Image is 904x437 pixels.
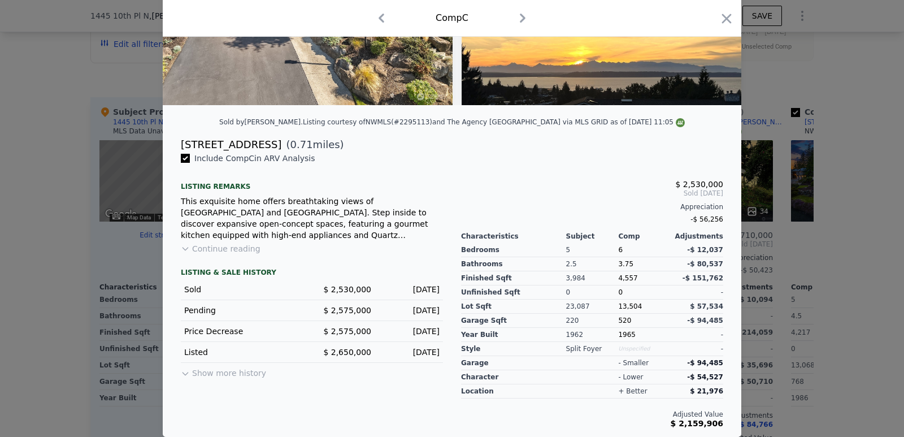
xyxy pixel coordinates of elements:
div: Style [461,342,566,356]
img: NWMLS Logo [676,118,685,127]
div: Unspecified [618,342,671,356]
div: LISTING & SALE HISTORY [181,268,443,279]
div: Price Decrease [184,326,303,337]
div: Lot Sqft [461,300,566,314]
span: 520 [618,317,631,324]
span: -$ 56,256 [690,215,723,223]
div: Adjusted Value [461,410,723,419]
span: $ 2,575,000 [323,327,371,336]
span: -$ 151,762 [683,274,723,282]
span: 4,557 [618,274,637,282]
div: Comp [618,232,671,241]
div: [STREET_ADDRESS] [181,137,281,153]
div: Listed [184,347,303,358]
span: $ 21,976 [690,387,723,395]
div: Unfinished Sqft [461,285,566,300]
span: Include Comp C in ARV Analysis [190,154,320,163]
div: 0 [566,285,619,300]
div: Sold by [PERSON_NAME] . [219,118,303,126]
div: Pending [184,305,303,316]
div: [DATE] [380,326,440,337]
span: -$ 94,485 [687,359,723,367]
div: 220 [566,314,619,328]
span: -$ 12,037 [687,246,723,254]
div: Listing courtesy of NWMLS (#2295113) and The Agency [GEOGRAPHIC_DATA] via MLS GRID as of [DATE] 1... [303,118,685,126]
div: Adjustments [671,232,723,241]
div: Characteristics [461,232,566,241]
span: $ 57,534 [690,302,723,310]
div: Listing remarks [181,173,443,191]
div: Bathrooms [461,257,566,271]
span: $ 2,530,000 [323,285,371,294]
div: This exquisite home offers breathtaking views of [GEOGRAPHIC_DATA] and [GEOGRAPHIC_DATA]. Step in... [181,196,443,241]
div: - smaller [618,358,649,367]
span: 13,504 [618,302,642,310]
div: - [671,328,723,342]
div: - lower [618,373,643,382]
span: 0.71 [290,139,313,150]
div: + better [618,387,647,396]
span: $ 2,159,906 [671,419,723,428]
div: [DATE] [380,347,440,358]
div: 1965 [618,328,671,342]
div: [DATE] [380,305,440,316]
span: $ 2,530,000 [675,180,723,189]
div: location [461,384,566,399]
span: $ 2,650,000 [323,348,371,357]
div: - [671,342,723,356]
span: -$ 80,537 [687,260,723,268]
div: Finished Sqft [461,271,566,285]
div: 23,087 [566,300,619,314]
span: ( miles) [281,137,344,153]
span: Sold [DATE] [461,189,723,198]
div: Comp C [436,11,468,25]
div: Bedrooms [461,243,566,257]
div: 2.5 [566,257,619,271]
div: Sold [184,284,303,295]
span: 0 [618,288,623,296]
div: Garage Sqft [461,314,566,328]
button: Show more history [181,363,266,379]
div: 1962 [566,328,619,342]
div: [DATE] [380,284,440,295]
div: - [671,285,723,300]
div: 5 [566,243,619,257]
span: $ 2,575,000 [323,306,371,315]
div: 3.75 [618,257,671,271]
div: garage [461,356,566,370]
div: Split Foyer [566,342,619,356]
span: -$ 94,485 [687,317,723,324]
div: Appreciation [461,202,723,211]
div: character [461,370,566,384]
div: Subject [566,232,619,241]
button: Continue reading [181,243,260,254]
span: 6 [618,246,623,254]
div: 3,984 [566,271,619,285]
div: Year Built [461,328,566,342]
span: -$ 54,527 [687,373,723,381]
